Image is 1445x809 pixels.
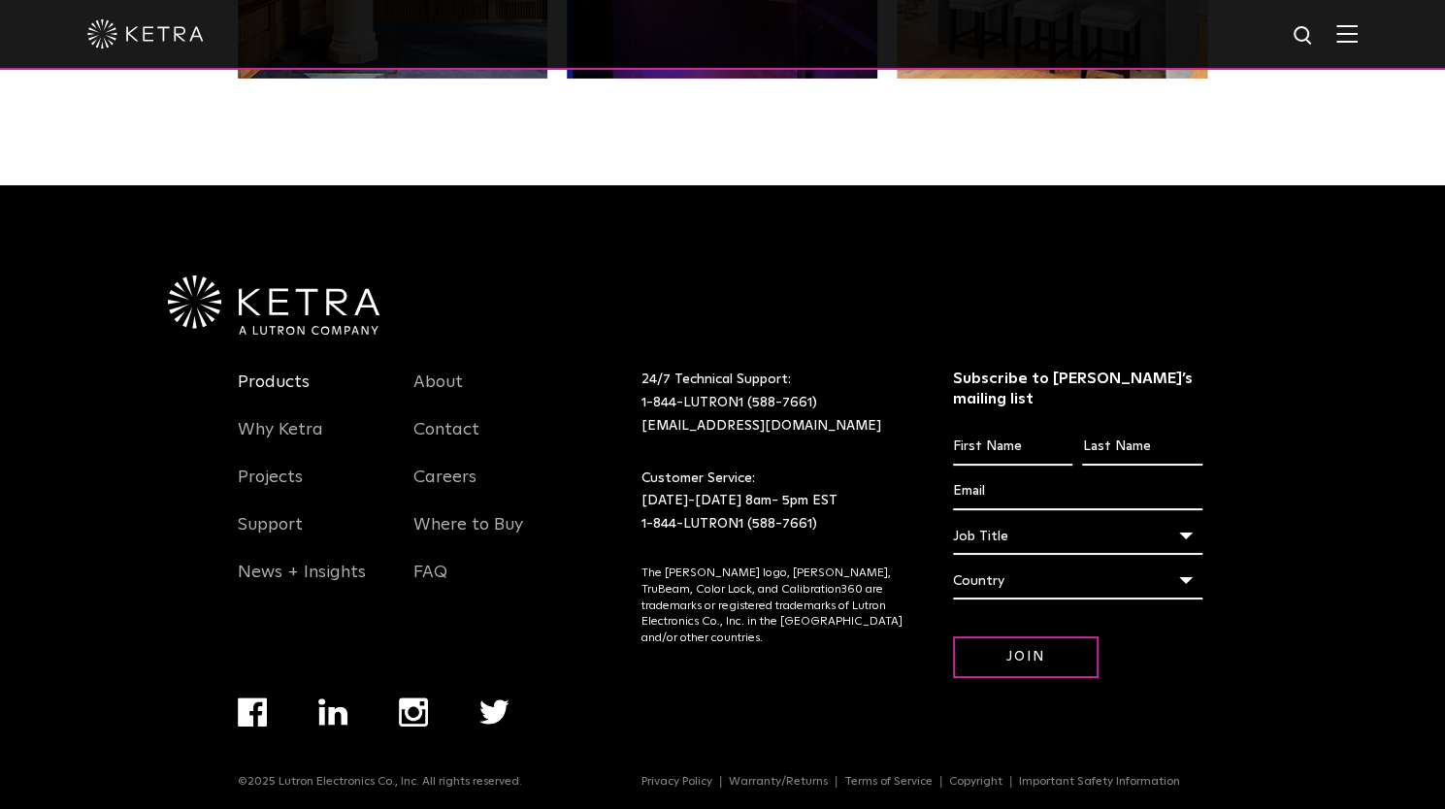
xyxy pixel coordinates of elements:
p: The [PERSON_NAME] logo, [PERSON_NAME], TruBeam, Color Lock, and Calibration360 are trademarks or ... [641,566,904,647]
a: About [413,372,463,416]
a: Projects [238,467,303,511]
div: Navigation Menu [413,369,561,606]
img: Ketra-aLutronCo_White_RGB [168,275,379,336]
img: ketra-logo-2019-white [87,19,204,49]
a: News + Insights [238,562,366,606]
a: Contact [413,419,479,464]
input: Join [953,636,1099,678]
p: Customer Service: [DATE]-[DATE] 8am- 5pm EST [641,468,904,536]
img: facebook [238,697,267,727]
a: Products [238,372,310,416]
img: linkedin [318,698,348,726]
a: Privacy Policy [634,776,721,788]
h3: Subscribe to [PERSON_NAME]’s mailing list [953,369,1202,409]
div: Country [953,563,1202,599]
div: Navigation Menu [641,775,1207,789]
a: Careers [413,467,476,511]
p: ©2025 Lutron Electronics Co., Inc. All rights reserved. [238,775,522,789]
a: Where to Buy [413,514,523,559]
p: 24/7 Technical Support: [641,369,904,437]
a: Terms of Service [837,776,941,788]
a: Warranty/Returns [721,776,837,788]
a: 1-844-LUTRON1 (588-7661) [641,396,817,409]
img: search icon [1292,24,1316,49]
a: [EMAIL_ADDRESS][DOMAIN_NAME] [641,419,881,433]
a: Copyright [941,776,1011,788]
input: First Name [953,429,1072,466]
a: 1-844-LUTRON1 (588-7661) [641,517,817,531]
a: Important Safety Information [1011,776,1188,788]
input: Last Name [1082,429,1201,466]
input: Email [953,473,1202,510]
div: Navigation Menu [238,369,385,606]
img: Hamburger%20Nav.svg [1336,24,1358,43]
div: Job Title [953,518,1202,555]
a: FAQ [413,562,447,606]
a: Why Ketra [238,419,323,464]
div: Navigation Menu [238,697,561,775]
img: instagram [399,697,428,727]
img: twitter [479,699,509,725]
a: Support [238,514,303,559]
